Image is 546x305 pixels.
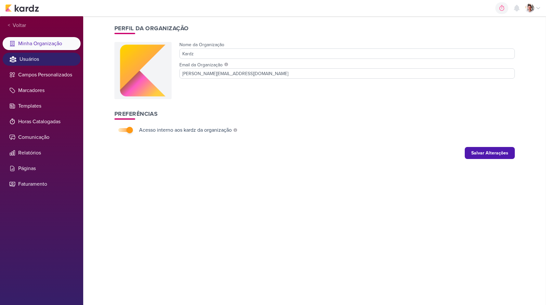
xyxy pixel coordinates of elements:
li: Minha Organização [3,37,81,50]
img: kardz.app [5,4,39,12]
h1: Preferências [114,110,515,118]
li: Marcadores [3,84,81,97]
li: Templates [3,99,81,113]
img: Lucas Pessoa [525,4,534,13]
span: Voltar [10,21,26,29]
label: Email da Organização [179,61,515,68]
label: Nome da Organização [179,42,224,47]
h1: Perfil da Organização [114,24,515,33]
li: Comunicação [3,131,81,144]
div: Acesso interno aos kardz da organização [139,126,232,134]
li: Campos Personalizados [3,68,81,81]
li: Horas Catalogadas [3,115,81,128]
span: < [8,22,10,29]
li: Páginas [3,162,81,175]
li: Usuários [3,53,81,66]
li: Faturamento [3,178,81,191]
li: Relatórios [3,146,81,159]
button: Salvar Alterações [465,147,515,159]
